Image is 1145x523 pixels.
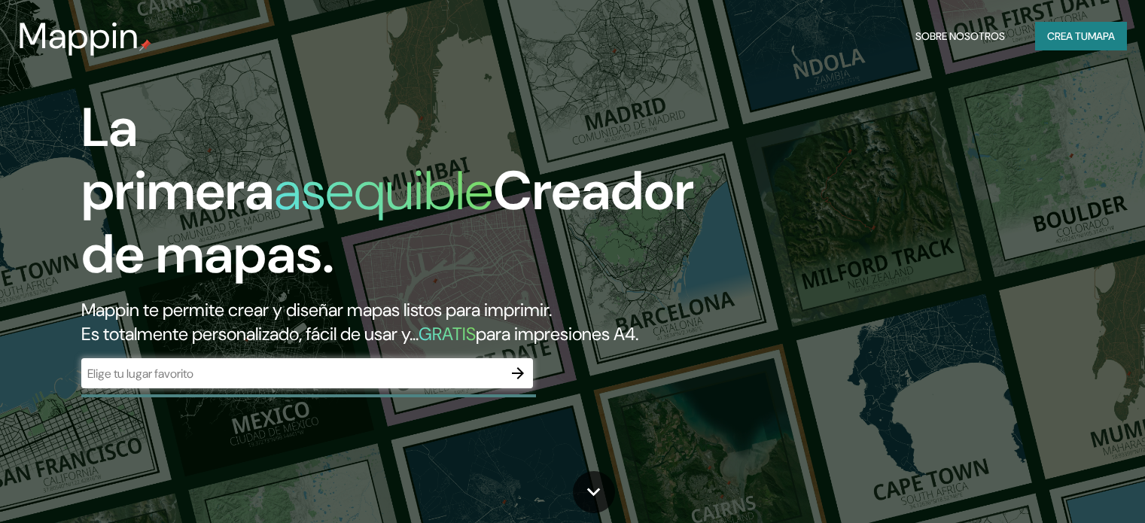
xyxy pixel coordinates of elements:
font: para impresiones A4. [476,322,638,345]
font: Creador de mapas. [81,156,694,289]
font: Crea tu [1047,29,1088,43]
font: Mappin [18,12,139,59]
font: Mappin te permite crear y diseñar mapas listos para imprimir. [81,298,552,321]
font: GRATIS [419,322,476,345]
font: Sobre nosotros [915,29,1005,43]
font: asequible [274,156,493,226]
font: La primera [81,93,274,226]
font: Es totalmente personalizado, fácil de usar y... [81,322,419,345]
button: Sobre nosotros [909,22,1011,50]
button: Crea tumapa [1035,22,1127,50]
input: Elige tu lugar favorito [81,365,503,382]
font: mapa [1088,29,1115,43]
img: pin de mapeo [139,39,151,51]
